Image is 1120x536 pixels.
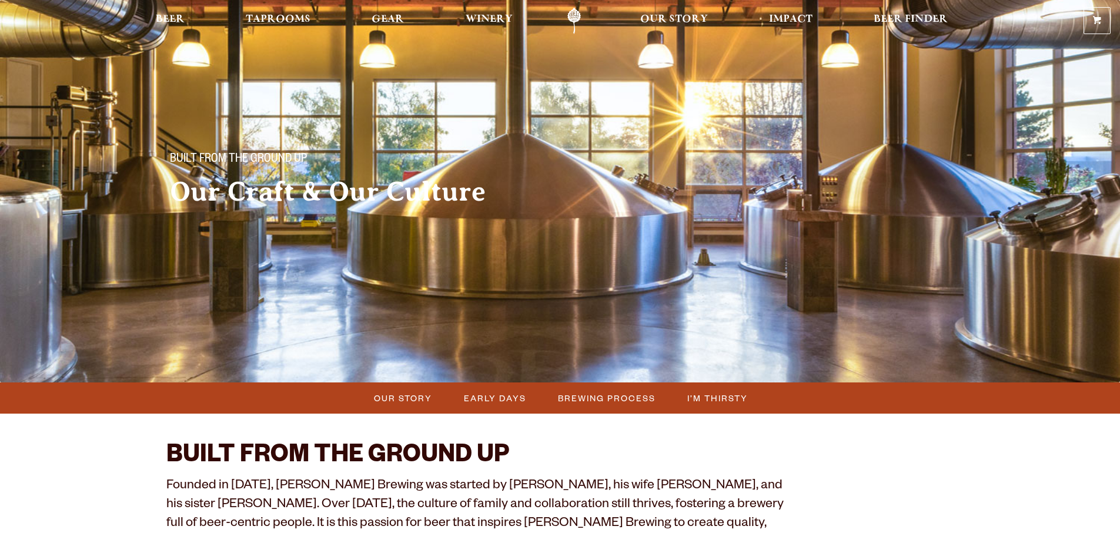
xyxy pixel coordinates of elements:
[457,389,532,407] a: Early Days
[246,15,310,24] span: Taprooms
[680,389,754,407] a: I’m Thirsty
[640,15,708,24] span: Our Story
[558,389,656,407] span: Brewing Process
[156,15,185,24] span: Beer
[148,8,192,34] a: Beer
[238,8,318,34] a: Taprooms
[170,177,537,207] h2: Our Craft & Our Culture
[458,8,520,34] a: Winery
[874,15,948,24] span: Beer Finder
[866,8,955,34] a: Beer Finder
[170,152,307,168] span: Built From The Ground Up
[633,8,716,34] a: Our Story
[551,389,661,407] a: Brewing Process
[166,443,787,471] h2: BUILT FROM THE GROUND UP
[367,389,438,407] a: Our Story
[769,15,813,24] span: Impact
[552,8,596,34] a: Odell Home
[464,389,526,407] span: Early Days
[372,15,404,24] span: Gear
[466,15,513,24] span: Winery
[761,8,820,34] a: Impact
[687,389,748,407] span: I’m Thirsty
[364,8,412,34] a: Gear
[374,389,432,407] span: Our Story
